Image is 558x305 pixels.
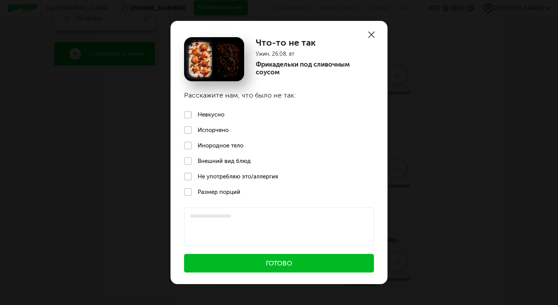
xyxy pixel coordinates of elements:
h3: Расскажите нам, что было не так: [170,81,387,107]
label: Внешний вид блюд [170,153,387,169]
button: Готово [184,254,374,272]
p: Ужин, 26.08, вт [256,51,374,57]
label: Испорчено [170,122,387,138]
label: Невкусно [170,107,387,123]
label: Инородное тело [170,138,387,153]
h1: Что-то не так [256,37,374,48]
img: Фрикадельки под сливочным соусом [184,37,244,81]
label: Размер порций [170,184,387,200]
label: Не употребляю это/аллергия [170,169,387,184]
p: Фрикадельки под сливочным соусом [256,60,374,76]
